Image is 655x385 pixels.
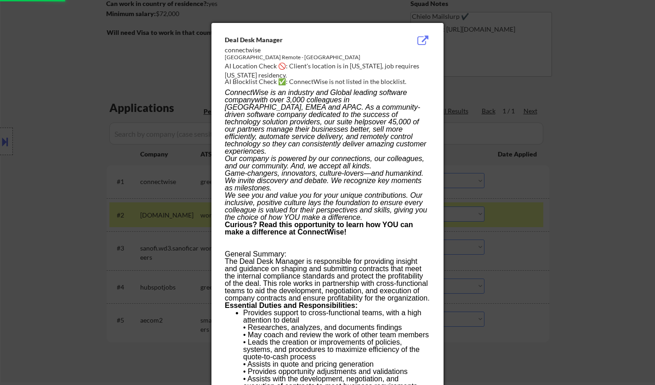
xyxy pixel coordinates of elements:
[225,169,423,177] em: Game-changers, innovators, culture-lovers—and humankind.
[225,301,358,309] strong: Essential Duties and Responsibilities:
[225,61,434,79] div: AI Location Check 🚫: Client's location is in [US_STATE], job requires [US_STATE] residency.
[225,177,421,192] em: We invite discovery and debate. We recognize key moments as milestones.
[225,191,427,221] em: We see you and value you for your unique contributions. Our inclusive, positive culture lays the ...
[225,118,426,155] em: over 45,000 of our partners manage their businesses better, sell more efficiently, automate servi...
[225,35,384,45] div: Deal Desk Manager
[225,155,424,170] em: Our company is powered by our connections, our colleagues, and our community. And, we accept all ...
[225,77,434,86] div: AI Blocklist Check ✅: ConnectWise is not listed in the blocklist.
[225,45,384,55] div: connectwise
[225,54,384,61] div: [GEOGRAPHIC_DATA] Remote - [GEOGRAPHIC_DATA]
[225,96,420,126] em: with over 3,000 colleagues in [GEOGRAPHIC_DATA], EMEA and APAC. As a community-driven software co...
[225,251,430,258] h4: General Summary:
[225,258,430,302] p: The Deal Desk Manager is responsible for providing insight and guidance on shaping and submitting...
[225,221,413,236] strong: Curious? Read this opportunity to learn how YOU can make a difference at ConnectWise!
[225,89,407,104] em: ConnectWise is an industry and Global leading software company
